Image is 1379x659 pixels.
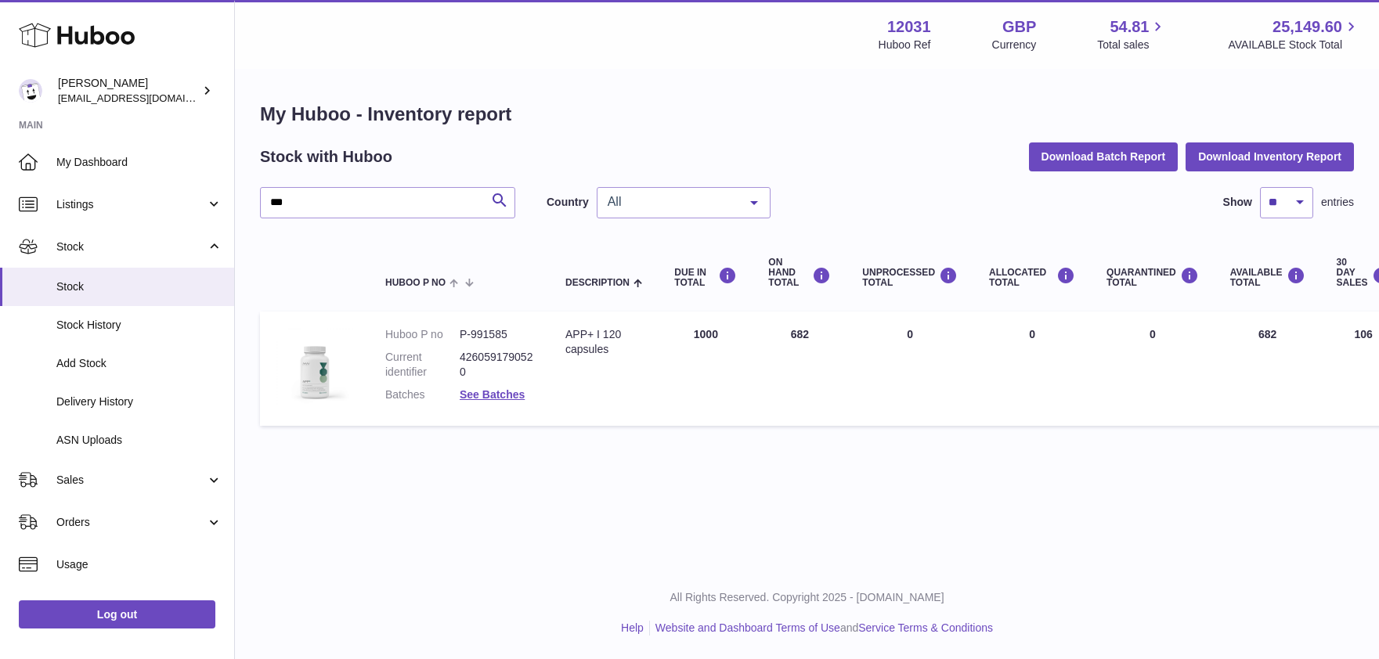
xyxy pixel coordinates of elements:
div: AVAILABLE Total [1230,267,1305,288]
img: admin@makewellforyou.com [19,79,42,103]
dt: Current identifier [385,350,460,380]
span: 25,149.60 [1273,16,1342,38]
h2: Stock with Huboo [260,146,392,167]
div: [PERSON_NAME] [58,76,199,106]
img: product image [276,327,354,405]
span: Stock History [56,318,222,333]
span: Add Stock [56,356,222,371]
span: AVAILABLE Stock Total [1228,38,1360,52]
a: See Batches [460,388,525,401]
span: Huboo P no [385,278,446,288]
div: APP+ I 120 capsules [565,327,643,357]
dd: P-991585 [460,327,534,342]
span: entries [1321,195,1354,210]
div: QUARANTINED Total [1106,267,1199,288]
span: Stock [56,239,206,254]
button: Download Batch Report [1029,142,1179,171]
td: 682 [1215,311,1321,426]
td: 0 [973,311,1091,426]
dt: Batches [385,387,460,402]
h1: My Huboo - Inventory report [260,102,1354,127]
dd: 4260591790520 [460,350,534,380]
a: 54.81 Total sales [1097,16,1167,52]
div: ON HAND Total [768,257,831,289]
label: Show [1223,195,1252,210]
div: ALLOCATED Total [989,267,1075,288]
strong: GBP [1002,16,1036,38]
span: [EMAIL_ADDRESS][DOMAIN_NAME] [58,92,230,104]
p: All Rights Reserved. Copyright 2025 - [DOMAIN_NAME] [247,590,1366,605]
td: 682 [753,311,847,426]
span: ASN Uploads [56,433,222,448]
span: Total sales [1097,38,1167,52]
strong: 12031 [887,16,931,38]
button: Download Inventory Report [1186,142,1354,171]
div: UNPROCESSED Total [862,267,958,288]
dt: Huboo P no [385,327,460,342]
td: 0 [847,311,973,426]
span: 54.81 [1110,16,1149,38]
span: Delivery History [56,394,222,409]
a: 25,149.60 AVAILABLE Stock Total [1228,16,1360,52]
span: Orders [56,515,206,530]
a: Help [621,621,644,634]
span: Usage [56,557,222,572]
li: and [650,621,993,636]
a: Log out [19,600,215,628]
span: Listings [56,197,206,212]
span: My Dashboard [56,155,222,170]
span: 0 [1150,328,1156,340]
div: Huboo Ref [879,38,931,52]
a: Service Terms & Conditions [858,621,993,634]
span: Sales [56,473,206,488]
span: All [604,194,738,210]
div: Currency [992,38,1037,52]
a: Website and Dashboard Terms of Use [655,621,840,634]
td: 1000 [659,311,753,426]
div: DUE IN TOTAL [674,267,737,288]
span: Description [565,278,630,288]
span: Stock [56,279,222,294]
label: Country [547,195,589,210]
